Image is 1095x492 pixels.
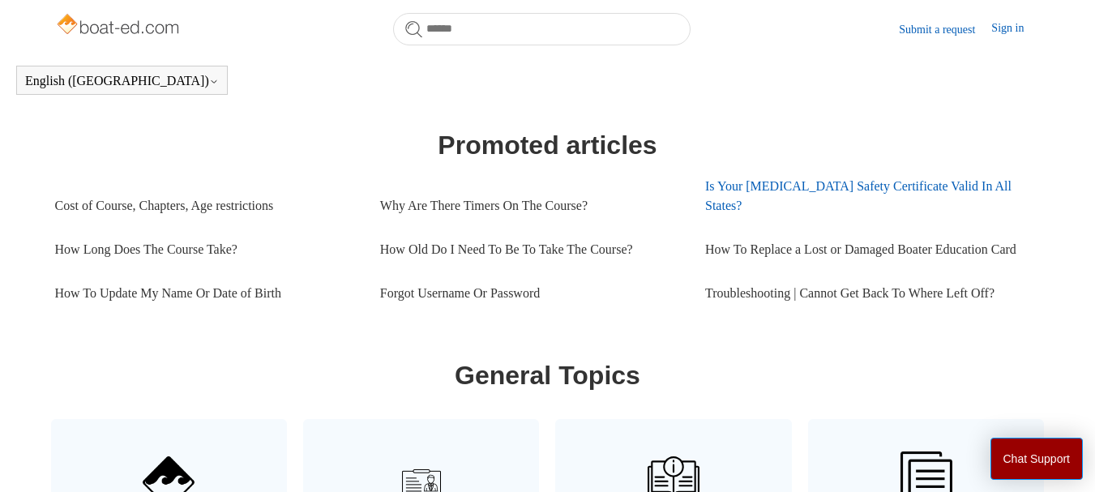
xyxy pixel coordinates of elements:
[705,228,1030,272] a: How To Replace a Lost or Damaged Boater Education Card
[25,74,219,88] button: English ([GEOGRAPHIC_DATA])
[705,272,1030,315] a: Troubleshooting | Cannot Get Back To Where Left Off?
[55,272,356,315] a: How To Update My Name Or Date of Birth
[705,165,1030,228] a: Is Your [MEDICAL_DATA] Safety Certificate Valid In All States?
[55,126,1041,165] h1: Promoted articles
[55,10,184,42] img: Boat-Ed Help Center home page
[380,184,681,228] a: Why Are There Timers On The Course?
[55,356,1041,395] h1: General Topics
[899,21,991,38] a: Submit a request
[991,19,1040,39] a: Sign in
[380,228,681,272] a: How Old Do I Need To Be To Take The Course?
[393,13,691,45] input: Search
[55,184,356,228] a: Cost of Course, Chapters, Age restrictions
[380,272,681,315] a: Forgot Username Or Password
[990,438,1084,480] button: Chat Support
[55,228,356,272] a: How Long Does The Course Take?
